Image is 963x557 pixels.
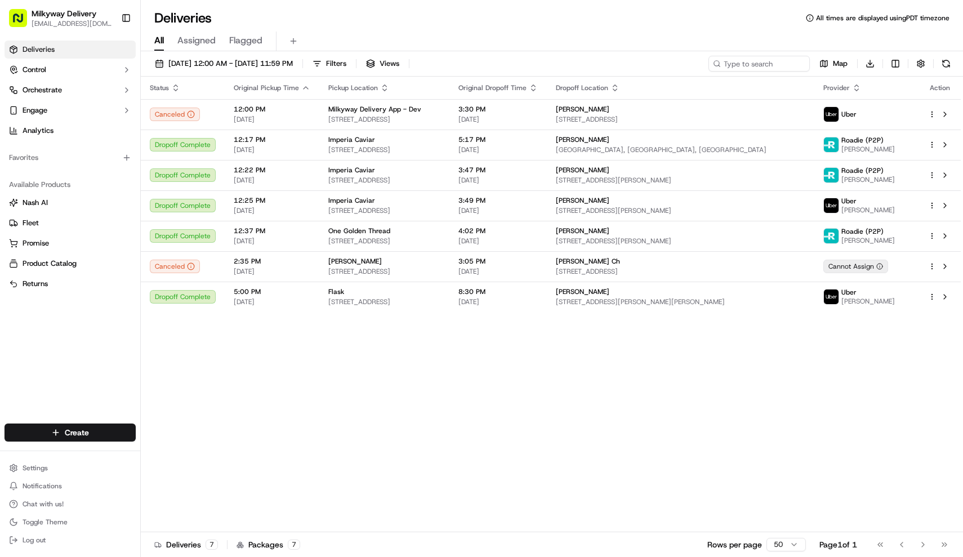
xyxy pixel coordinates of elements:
span: Control [23,65,46,75]
button: Chat with us! [5,496,136,512]
button: Log out [5,532,136,548]
span: 12:22 PM [234,166,310,175]
input: Type to search [708,56,810,72]
span: Notifications [23,482,62,491]
span: Imperia Caviar [328,166,375,175]
span: [STREET_ADDRESS][PERSON_NAME] [556,237,805,246]
span: Original Dropoff Time [458,83,527,92]
button: Toggle Theme [5,514,136,530]
span: [DATE] [458,115,538,124]
span: Fleet [23,218,39,228]
img: roadie-logo-v2.jpg [824,168,839,182]
span: [DATE] [234,206,310,215]
span: Uber [841,110,857,119]
span: Map [833,59,848,69]
div: 7 [206,540,218,550]
span: [DATE] [458,297,538,306]
button: Notifications [5,478,136,494]
span: [DATE] [234,145,310,154]
button: Orchestrate [5,81,136,99]
span: Engage [23,105,47,115]
img: roadie-logo-v2.jpg [824,137,839,152]
h1: Deliveries [154,9,212,27]
button: Canceled [150,260,200,273]
button: [EMAIL_ADDRESS][DOMAIN_NAME] [32,19,112,28]
span: 5:00 PM [234,287,310,296]
button: Milkyway Delivery[EMAIL_ADDRESS][DOMAIN_NAME] [5,5,117,32]
span: [GEOGRAPHIC_DATA], [GEOGRAPHIC_DATA], [GEOGRAPHIC_DATA] [556,145,805,154]
span: [STREET_ADDRESS][PERSON_NAME] [556,176,805,185]
span: [PERSON_NAME] [556,135,609,144]
span: 12:37 PM [234,226,310,235]
button: Promise [5,234,136,252]
span: [PERSON_NAME] [841,297,895,306]
button: Fleet [5,214,136,232]
span: [DATE] 12:00 AM - [DATE] 11:59 PM [168,59,293,69]
span: [STREET_ADDRESS] [328,145,440,154]
span: [PERSON_NAME] [556,105,609,114]
span: Settings [23,464,48,473]
span: 12:25 PM [234,196,310,205]
span: Toggle Theme [23,518,68,527]
span: [PERSON_NAME] [556,166,609,175]
button: Refresh [938,56,954,72]
span: Provider [823,83,850,92]
span: [PERSON_NAME] [841,175,895,184]
span: 5:17 PM [458,135,538,144]
a: Promise [9,238,131,248]
span: Product Catalog [23,259,77,269]
span: [DATE] [234,115,310,124]
span: Views [380,59,399,69]
span: 3:05 PM [458,257,538,266]
div: Available Products [5,176,136,194]
span: Dropoff Location [556,83,608,92]
a: Deliveries [5,41,136,59]
button: Create [5,424,136,442]
span: [DATE] [458,176,538,185]
div: Deliveries [154,539,218,550]
span: Imperia Caviar [328,135,375,144]
span: [STREET_ADDRESS] [556,267,805,276]
span: Analytics [23,126,53,136]
span: Chat with us! [23,500,64,509]
span: [STREET_ADDRESS] [328,237,440,246]
span: [DATE] [458,145,538,154]
button: Canceled [150,108,200,121]
span: [PERSON_NAME] [556,287,609,296]
span: Nash AI [23,198,48,208]
button: Settings [5,460,136,476]
span: [DATE] [234,237,310,246]
span: Orchestrate [23,85,62,95]
span: [STREET_ADDRESS][PERSON_NAME][PERSON_NAME] [556,297,805,306]
span: [DATE] [234,176,310,185]
span: [STREET_ADDRESS][PERSON_NAME] [556,206,805,215]
span: 2:35 PM [234,257,310,266]
span: [PERSON_NAME] [841,145,895,154]
span: [PERSON_NAME] [841,236,895,245]
button: Milkyway Delivery [32,8,96,19]
a: Fleet [9,218,131,228]
img: uber-new-logo.jpeg [824,107,839,122]
button: Views [361,56,404,72]
span: Roadie (P2P) [841,227,884,236]
span: [STREET_ADDRESS] [328,297,440,306]
span: Original Pickup Time [234,83,299,92]
span: Imperia Caviar [328,196,375,205]
button: Nash AI [5,194,136,212]
div: Favorites [5,149,136,167]
span: [PERSON_NAME] [841,206,895,215]
img: uber-new-logo.jpeg [824,289,839,304]
span: Returns [23,279,48,289]
img: uber-new-logo.jpeg [824,198,839,213]
button: [DATE] 12:00 AM - [DATE] 11:59 PM [150,56,298,72]
a: Product Catalog [9,259,131,269]
span: Status [150,83,169,92]
span: Uber [841,288,857,297]
span: 3:49 PM [458,196,538,205]
div: 7 [288,540,300,550]
span: [PERSON_NAME] [556,226,609,235]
